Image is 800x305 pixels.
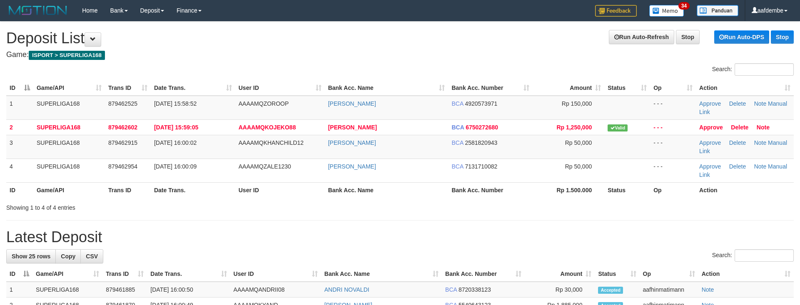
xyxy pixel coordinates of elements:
[328,100,376,107] a: [PERSON_NAME]
[598,287,623,294] span: Accepted
[451,100,463,107] span: BCA
[565,139,592,146] span: Rp 50,000
[6,249,56,263] a: Show 25 rows
[678,2,690,10] span: 34
[608,124,628,131] span: Valid transaction
[650,119,696,135] td: - - -
[451,163,463,170] span: BCA
[328,124,377,131] a: [PERSON_NAME]
[6,80,33,96] th: ID: activate to sort column descending
[595,266,639,282] th: Status: activate to sort column ascending
[154,139,197,146] span: [DATE] 16:00:02
[230,282,321,298] td: AAAAMQANDRII08
[451,124,464,131] span: BCA
[650,96,696,120] td: - - -
[696,182,794,198] th: Action
[33,80,105,96] th: Game/API: activate to sort column ascending
[702,286,714,293] a: Note
[328,139,376,146] a: [PERSON_NAME]
[239,100,289,107] span: AAAAMQZOROOP
[32,282,102,298] td: SUPERLIGA168
[6,30,794,47] h1: Deposit List
[735,249,794,262] input: Search:
[451,139,463,146] span: BCA
[105,80,151,96] th: Trans ID: activate to sort column ascending
[640,282,698,298] td: aafhinmatimann
[466,124,498,131] span: Copy 6750272680 to clipboard
[729,100,746,107] a: Delete
[699,100,721,107] a: Approve
[108,100,137,107] span: 879462525
[154,100,197,107] span: [DATE] 15:58:52
[108,139,137,146] span: 879462915
[6,4,70,17] img: MOTION_logo.png
[699,124,723,131] a: Approve
[239,139,304,146] span: AAAAMQKHANCHILD12
[86,253,98,260] span: CSV
[735,63,794,76] input: Search:
[640,266,698,282] th: Op: activate to sort column ascending
[108,124,137,131] span: 879462602
[448,80,533,96] th: Bank Acc. Number: activate to sort column ascending
[12,253,50,260] span: Show 25 rows
[154,124,198,131] span: [DATE] 15:59:05
[604,80,650,96] th: Status: activate to sort column ascending
[154,163,197,170] span: [DATE] 16:00:09
[239,163,291,170] span: AAAAMQZALE1230
[6,229,794,245] h1: Latest Deposit
[465,139,497,146] span: Copy 2581820943 to clipboard
[565,163,592,170] span: Rp 50,000
[729,163,746,170] a: Delete
[697,5,738,16] img: panduan.png
[699,163,787,178] a: Manual Link
[731,124,748,131] a: Delete
[321,266,442,282] th: Bank Acc. Name: activate to sort column ascending
[147,282,230,298] td: [DATE] 16:00:50
[448,182,533,198] th: Bank Acc. Number
[562,100,592,107] span: Rp 150,000
[650,135,696,159] td: - - -
[33,119,105,135] td: SUPERLIGA168
[533,80,604,96] th: Amount: activate to sort column ascending
[6,200,327,212] div: Showing 1 to 4 of 4 entries
[102,266,147,282] th: Trans ID: activate to sort column ascending
[6,135,33,159] td: 3
[525,282,595,298] td: Rp 30,000
[757,124,770,131] a: Note
[108,163,137,170] span: 879462954
[650,80,696,96] th: Op: activate to sort column ascending
[754,100,767,107] a: Note
[105,182,151,198] th: Trans ID
[699,163,721,170] a: Approve
[650,159,696,182] td: - - -
[33,96,105,120] td: SUPERLIGA168
[239,124,296,131] span: AAAAMQKOJEKO88
[604,182,650,198] th: Status
[712,249,794,262] label: Search:
[80,249,103,263] a: CSV
[325,182,449,198] th: Bank Acc. Name
[676,30,700,44] a: Stop
[650,182,696,198] th: Op
[6,282,32,298] td: 1
[102,282,147,298] td: 879461885
[55,249,81,263] a: Copy
[459,286,491,293] span: Copy 8720338123 to clipboard
[699,139,721,146] a: Approve
[465,100,497,107] span: Copy 4920573971 to clipboard
[649,5,684,17] img: Button%20Memo.svg
[442,266,525,282] th: Bank Acc. Number: activate to sort column ascending
[6,266,32,282] th: ID: activate to sort column descending
[556,124,592,131] span: Rp 1,250,000
[33,135,105,159] td: SUPERLIGA168
[33,182,105,198] th: Game/API
[729,139,746,146] a: Delete
[771,30,794,44] a: Stop
[32,266,102,282] th: Game/API: activate to sort column ascending
[325,80,449,96] th: Bank Acc. Name: activate to sort column ascending
[712,63,794,76] label: Search:
[714,30,769,44] a: Run Auto-DPS
[595,5,637,17] img: Feedback.jpg
[235,80,325,96] th: User ID: activate to sort column ascending
[6,119,33,135] td: 2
